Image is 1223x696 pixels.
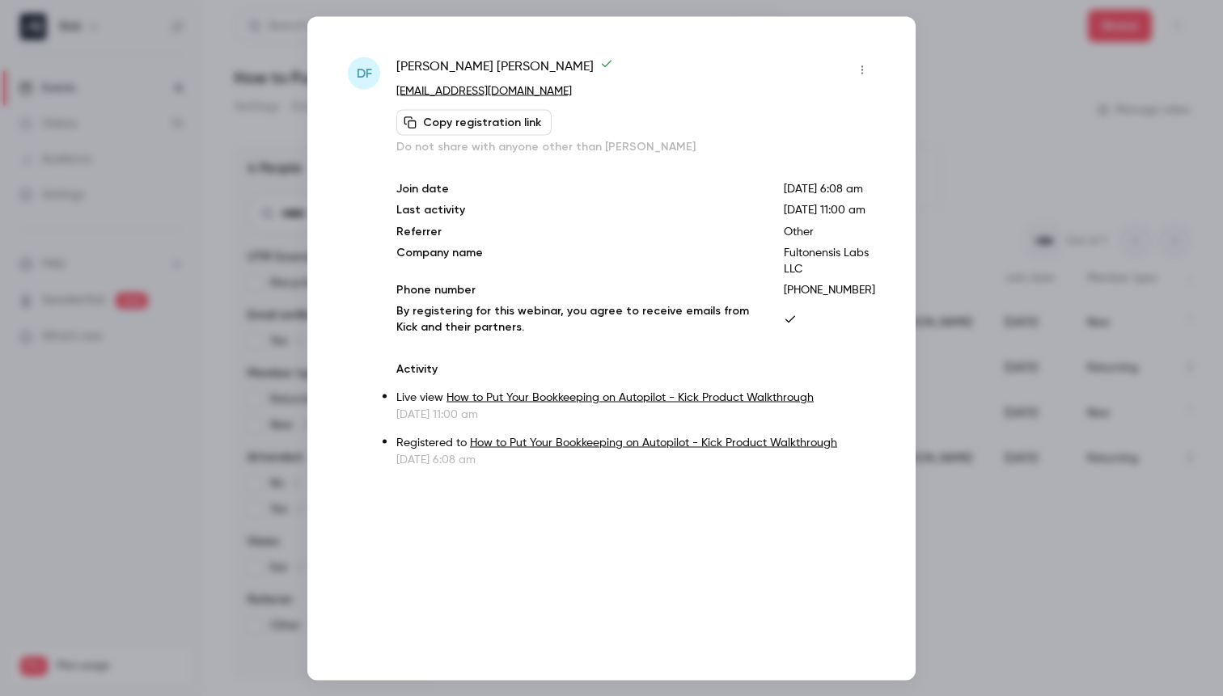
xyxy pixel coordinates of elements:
[396,138,875,154] p: Do not share with anyone other than [PERSON_NAME]
[396,406,875,422] p: [DATE] 11:00 am
[784,180,875,196] p: [DATE] 6:08 am
[396,281,758,297] p: Phone number
[396,244,758,276] p: Company name
[784,244,875,276] p: Fultonensis Labs LLC
[396,434,875,451] p: Registered to
[396,389,875,406] p: Live view
[396,361,875,377] p: Activity
[784,223,875,239] p: Other
[396,201,758,218] p: Last activity
[396,223,758,239] p: Referrer
[396,57,613,82] span: [PERSON_NAME] [PERSON_NAME]
[784,204,865,215] span: [DATE] 11:00 am
[396,109,552,135] button: Copy registration link
[396,451,875,467] p: [DATE] 6:08 am
[396,85,572,96] a: [EMAIL_ADDRESS][DOMAIN_NAME]
[396,302,758,335] p: By registering for this webinar, you agree to receive emails from Kick and their partners.
[446,391,814,403] a: How to Put Your Bookkeeping on Autopilot - Kick Product Walkthrough
[470,437,837,448] a: How to Put Your Bookkeeping on Autopilot - Kick Product Walkthrough
[784,281,875,297] p: [PHONE_NUMBER]
[396,180,758,196] p: Join date
[357,63,372,82] span: DF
